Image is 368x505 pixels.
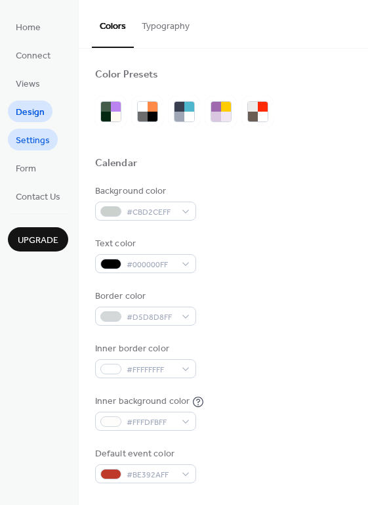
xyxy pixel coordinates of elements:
a: Settings [8,129,58,150]
span: Home [16,21,41,35]
div: Inner background color [95,395,190,408]
div: Inner border color [95,342,194,356]
span: #CBD2CEFF [127,206,175,219]
a: Connect [8,44,58,66]
a: Form [8,157,44,179]
span: Design [16,106,45,120]
span: Form [16,162,36,176]
span: #D5D8D8FF [127,311,175,324]
div: Color Presets [95,68,158,82]
span: Upgrade [18,234,58,248]
a: Home [8,16,49,37]
div: Border color [95,290,194,303]
span: #FFFDFBFF [127,416,175,429]
a: Contact Us [8,185,68,207]
a: Views [8,72,48,94]
span: Views [16,77,40,91]
span: Contact Us [16,190,60,204]
div: Calendar [95,157,137,171]
span: Connect [16,49,51,63]
div: Default event color [95,447,194,461]
button: Upgrade [8,227,68,252]
div: Background color [95,185,194,198]
span: #000000FF [127,258,175,272]
div: Text color [95,237,194,251]
span: Settings [16,134,50,148]
span: #BE392AFF [127,468,175,482]
a: Design [8,100,52,122]
span: #FFFFFFFF [127,363,175,377]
